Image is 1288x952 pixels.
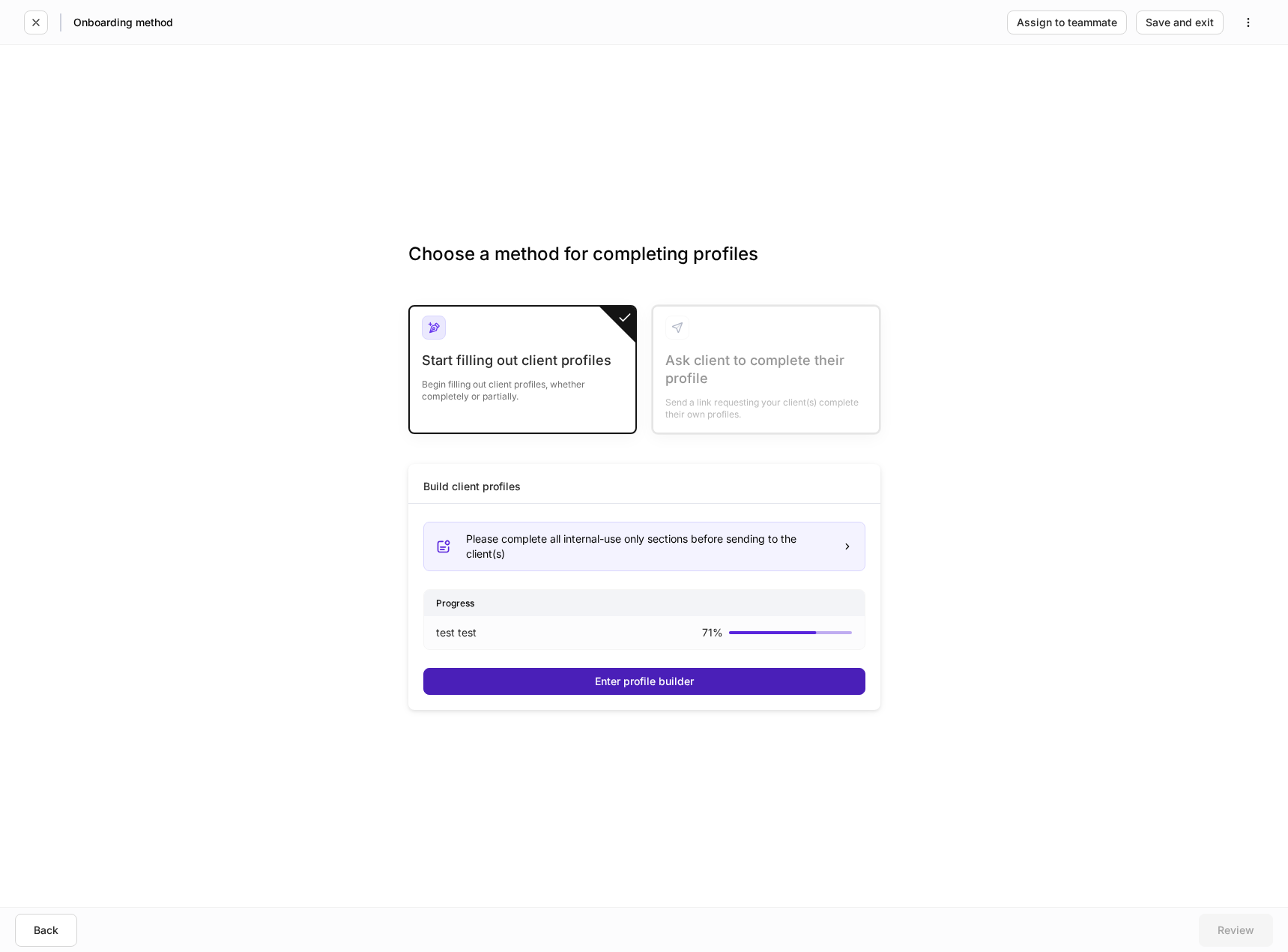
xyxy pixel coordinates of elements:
[34,925,58,936] div: Back
[702,625,723,640] p: 71 %
[595,676,694,687] div: Enter profile builder
[422,370,623,403] div: Begin filling out client profiles, whether completely or partially.
[1136,10,1224,34] button: Save and exit
[15,914,77,947] button: Back
[436,625,477,640] p: test test
[73,15,173,30] h5: Onboarding method
[408,242,880,290] h3: Choose a method for completing profiles
[466,531,830,561] div: Please complete all internal-use only sections before sending to the client(s)
[1017,17,1117,28] div: Assign to teammate
[422,352,623,370] div: Start filling out client profiles
[1146,17,1214,28] div: Save and exit
[423,479,521,494] div: Build client profiles
[423,668,865,695] button: Enter profile builder
[424,590,865,616] div: Progress
[1007,10,1127,34] button: Assign to teammate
